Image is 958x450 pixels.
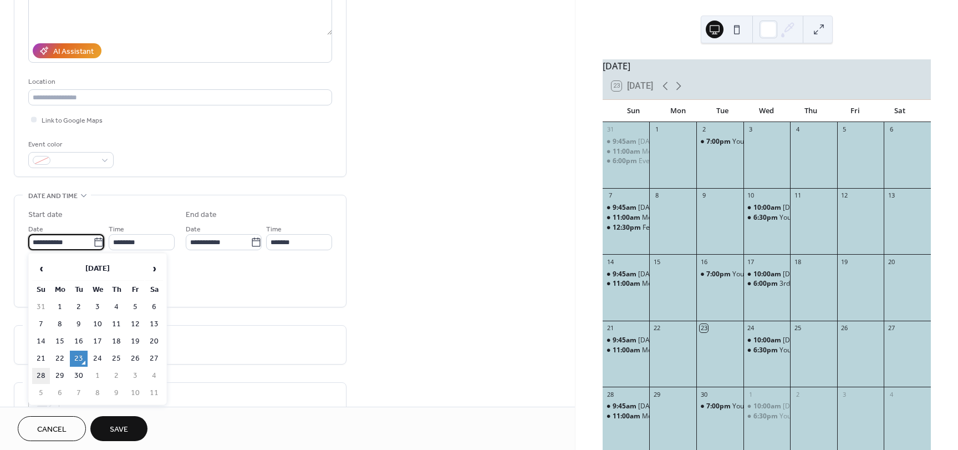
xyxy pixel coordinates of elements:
div: AI Assistant [53,46,94,58]
div: End date [186,209,217,221]
td: 1 [51,299,69,315]
div: 5 [840,125,849,134]
div: Fellowship Luncheon [643,223,706,232]
div: 13 [887,191,895,200]
div: [DEMOGRAPHIC_DATA]' Prayer Time [783,270,897,279]
td: 3 [89,299,106,315]
span: 6:00pm [613,156,639,166]
span: 9:45am [613,336,638,345]
span: 6:00pm [753,279,779,289]
div: Evening Worship [603,156,650,166]
div: Youth Group [743,346,791,355]
div: Young Adult Bible Study [696,270,743,279]
td: 14 [32,333,50,350]
td: 3 [126,368,144,384]
div: 25 [793,324,802,332]
div: 10 [747,191,755,200]
div: Young Adult Bible Study [696,402,743,411]
td: 13 [145,316,163,332]
div: 20 [887,257,895,266]
td: 26 [126,351,144,367]
div: 22 [653,324,661,332]
td: 28 [32,368,50,384]
td: 8 [89,385,106,401]
td: 2 [108,368,125,384]
span: 7:00pm [706,402,732,411]
div: Morning Worship [603,147,650,156]
span: 10:00am [753,336,783,345]
span: 10:00am [753,270,783,279]
td: 18 [108,333,125,350]
div: Sunday School [603,270,650,279]
div: Morning Worship [603,279,650,289]
span: 11:00am [613,346,642,355]
span: › [146,257,162,280]
div: Morning Worship [642,147,695,156]
th: Sa [145,282,163,298]
div: Young Adult [DEMOGRAPHIC_DATA] Study [732,270,863,279]
span: 11:00am [613,213,642,223]
div: Youth Group [779,213,818,223]
div: 8 [653,191,661,200]
div: Morning Worship [603,213,650,223]
td: 9 [108,385,125,401]
button: AI Assistant [33,43,101,58]
th: Mo [51,282,69,298]
div: 29 [653,390,661,398]
div: 23 [700,324,708,332]
div: [DATE] School [638,336,682,345]
button: Save [90,416,147,441]
div: 12 [840,191,849,200]
div: 16 [700,257,708,266]
span: 11:00am [613,147,642,156]
div: Ladies' Prayer Time [743,203,791,213]
td: 27 [145,351,163,367]
span: 9:45am [613,203,638,213]
div: [DEMOGRAPHIC_DATA]' Prayer Time [783,203,897,213]
th: Fr [126,282,144,298]
td: 1 [89,368,106,384]
span: Time [266,224,282,235]
div: Ladies' Prayer Time [743,270,791,279]
td: 11 [108,316,125,332]
span: ‹ [33,257,49,280]
td: 6 [145,299,163,315]
span: 11:00am [613,412,642,421]
td: 10 [89,316,106,332]
div: 3 [747,125,755,134]
span: Cancel [37,424,67,436]
td: 21 [32,351,50,367]
div: Youth Group [779,412,818,421]
span: 11:00am [613,279,642,289]
td: 22 [51,351,69,367]
th: [DATE] [51,257,144,281]
div: 14 [606,257,614,266]
div: Young Adult Bible Study [696,137,743,146]
div: Event color [28,139,111,150]
div: Sat [878,100,922,122]
div: Location [28,76,330,88]
td: 6 [51,385,69,401]
div: Sunday School [603,137,650,146]
div: [DATE] School [638,203,682,213]
span: 6:30pm [753,346,779,355]
div: [DATE] [603,59,931,73]
td: 8 [51,316,69,332]
div: Morning Worship [603,412,650,421]
div: 4 [793,125,802,134]
div: Youth Group [743,213,791,223]
div: 31 [606,125,614,134]
div: Sunday School [603,203,650,213]
div: 24 [747,324,755,332]
td: 17 [89,333,106,350]
div: 11 [793,191,802,200]
div: Young Adult [DEMOGRAPHIC_DATA] Study [732,137,863,146]
div: Youth Group [779,346,818,355]
td: 20 [145,333,163,350]
div: 6 [887,125,895,134]
div: Thu [789,100,833,122]
span: 7:00pm [706,270,732,279]
div: Evening Worship [639,156,690,166]
div: Morning Worship [642,346,695,355]
div: 15 [653,257,661,266]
